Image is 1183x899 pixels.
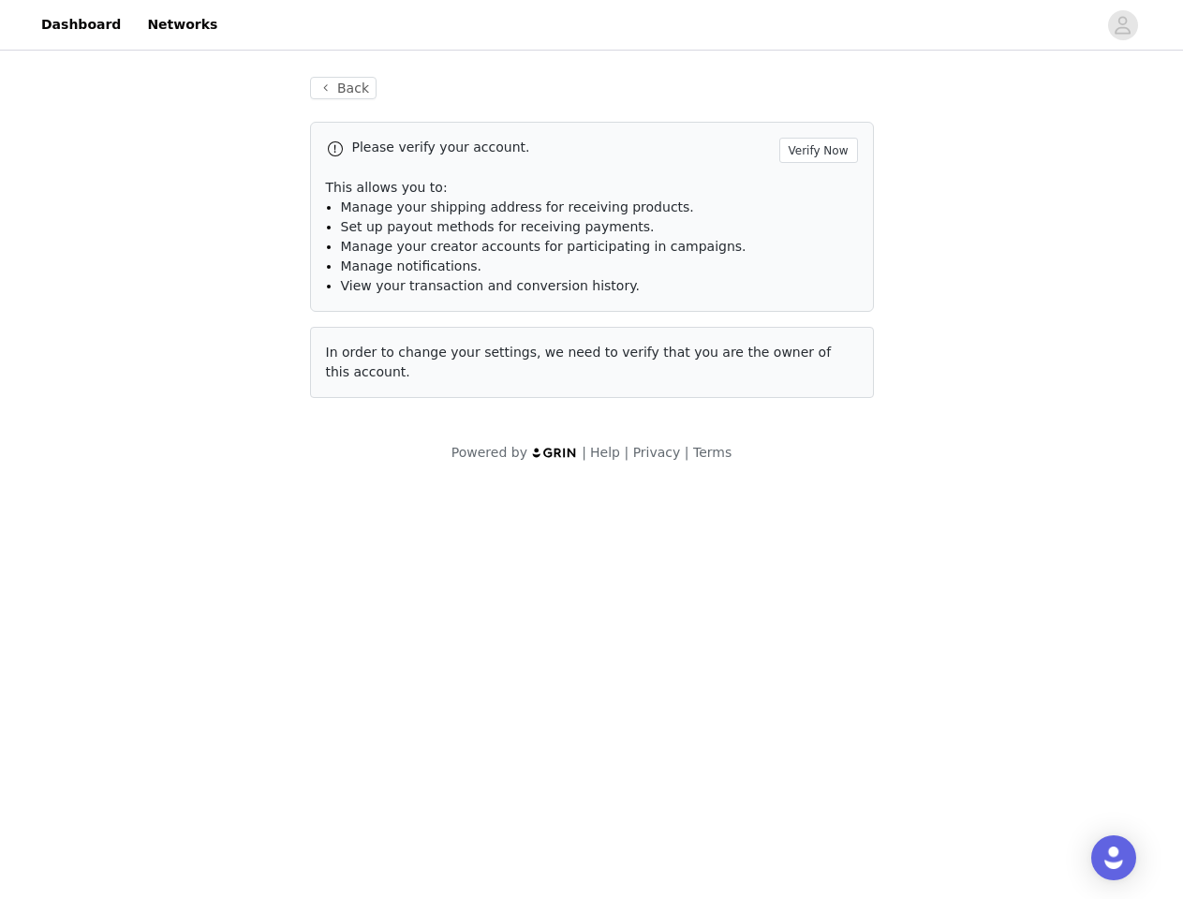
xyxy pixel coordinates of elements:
[582,445,586,460] span: |
[326,178,858,198] p: This allows you to:
[341,199,694,214] span: Manage your shipping address for receiving products.
[1091,835,1136,880] div: Open Intercom Messenger
[590,445,620,460] a: Help
[326,345,832,379] span: In order to change your settings, we need to verify that you are the owner of this account.
[624,445,628,460] span: |
[633,445,681,460] a: Privacy
[352,138,772,157] p: Please verify your account.
[451,445,527,460] span: Powered by
[685,445,689,460] span: |
[136,4,229,46] a: Networks
[341,258,482,273] span: Manage notifications.
[341,219,655,234] span: Set up payout methods for receiving payments.
[341,239,747,254] span: Manage your creator accounts for participating in campaigns.
[531,447,578,459] img: logo
[779,138,858,163] button: Verify Now
[693,445,732,460] a: Terms
[30,4,132,46] a: Dashboard
[341,278,640,293] span: View your transaction and conversion history.
[310,77,377,99] button: Back
[1114,10,1131,40] div: avatar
